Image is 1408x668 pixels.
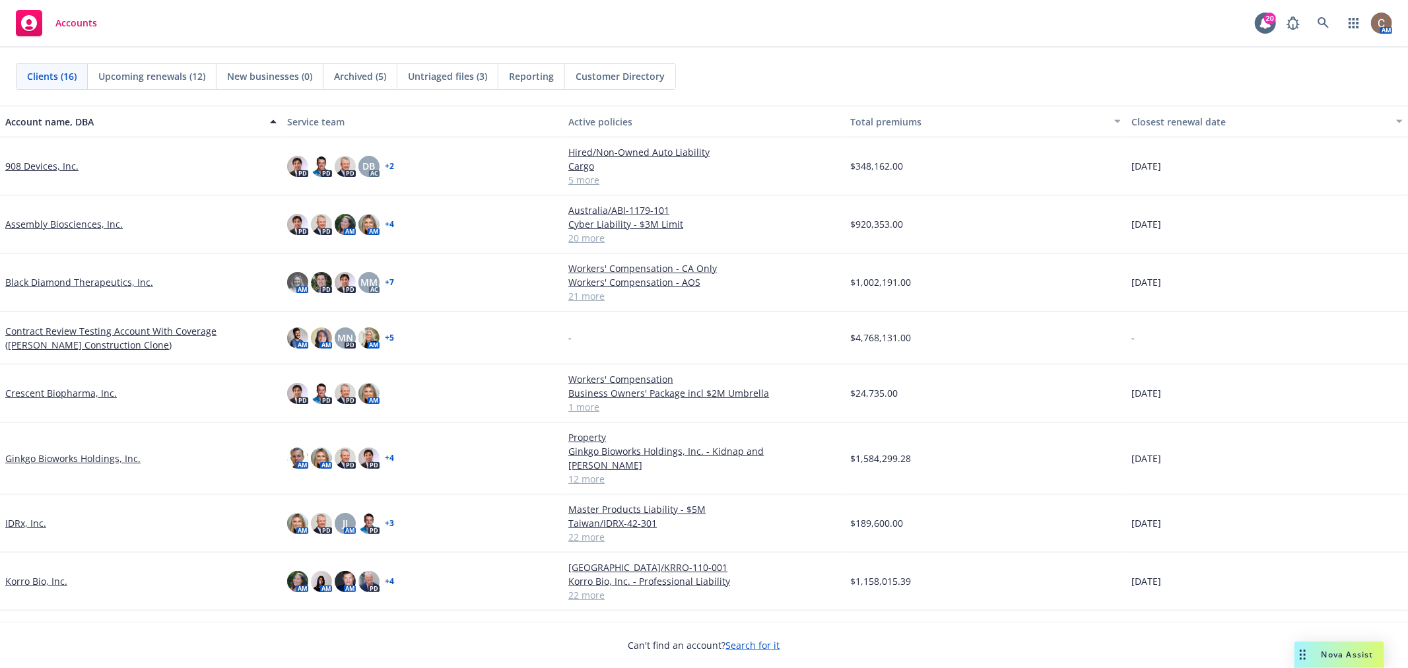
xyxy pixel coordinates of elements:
[568,159,840,173] a: Cargo
[287,327,308,349] img: photo
[1310,10,1337,36] a: Search
[1264,13,1276,24] div: 20
[568,574,840,588] a: Korro Bio, Inc. - Professional Liability
[850,386,898,400] span: $24,735.00
[568,173,840,187] a: 5 more
[5,275,153,289] a: Black Diamond Therapeutics, Inc.
[311,383,332,404] img: photo
[311,513,332,534] img: photo
[385,519,394,527] a: + 3
[287,513,308,534] img: photo
[1131,386,1161,400] span: [DATE]
[568,400,840,414] a: 1 more
[509,69,554,83] span: Reporting
[55,18,97,28] span: Accounts
[1131,574,1161,588] span: [DATE]
[1131,217,1161,231] span: [DATE]
[408,69,487,83] span: Untriaged files (3)
[1131,275,1161,289] span: [DATE]
[563,106,845,137] button: Active policies
[311,272,332,293] img: photo
[311,214,332,235] img: photo
[5,324,277,352] a: Contract Review Testing Account With Coverage ([PERSON_NAME] Construction Clone)
[385,279,394,286] a: + 7
[5,451,141,465] a: Ginkgo Bioworks Holdings, Inc.
[311,156,332,177] img: photo
[850,275,911,289] span: $1,002,191.00
[385,454,394,462] a: + 4
[1131,516,1161,530] span: [DATE]
[568,289,840,303] a: 21 more
[335,156,356,177] img: photo
[568,115,840,129] div: Active policies
[568,203,840,217] a: Australia/ABI-1179-101
[1131,331,1135,345] span: -
[385,162,394,170] a: + 2
[850,451,911,465] span: $1,584,299.28
[5,159,79,173] a: 908 Devices, Inc.
[358,513,380,534] img: photo
[5,217,123,231] a: Assembly Biosciences, Inc.
[385,578,394,585] a: + 4
[568,430,840,444] a: Property
[227,69,312,83] span: New businesses (0)
[568,618,840,632] a: Local Policy - [GEOGRAPHIC_DATA]
[335,448,356,469] img: photo
[1131,451,1161,465] span: [DATE]
[287,571,308,592] img: photo
[358,214,380,235] img: photo
[568,516,840,530] a: Taiwan/IDRX-42-301
[568,502,840,516] a: Master Products Liability - $5M
[726,639,780,651] a: Search for it
[287,272,308,293] img: photo
[576,69,665,83] span: Customer Directory
[11,5,102,42] a: Accounts
[850,331,911,345] span: $4,768,131.00
[568,588,840,602] a: 22 more
[5,115,262,129] div: Account name, DBA
[1280,10,1306,36] a: Report a Bug
[5,574,67,588] a: Korro Bio, Inc.
[358,383,380,404] img: photo
[287,383,308,404] img: photo
[98,69,205,83] span: Upcoming renewals (12)
[360,275,378,289] span: MM
[358,571,380,592] img: photo
[311,327,332,349] img: photo
[5,516,46,530] a: IDRx, Inc.
[1131,159,1161,173] span: [DATE]
[385,220,394,228] a: + 4
[27,69,77,83] span: Clients (16)
[5,386,117,400] a: Crescent Biopharma, Inc.
[568,530,840,544] a: 22 more
[343,516,348,530] span: JJ
[287,115,558,129] div: Service team
[337,331,353,345] span: MN
[568,472,840,486] a: 12 more
[334,69,386,83] span: Archived (5)
[335,272,356,293] img: photo
[1371,13,1392,34] img: photo
[850,574,911,588] span: $1,158,015.39
[385,334,394,342] a: + 5
[568,217,840,231] a: Cyber Liability - $3M Limit
[850,516,903,530] span: $189,600.00
[287,214,308,235] img: photo
[358,448,380,469] img: photo
[358,327,380,349] img: photo
[568,444,840,472] a: Ginkgo Bioworks Holdings, Inc. - Kidnap and [PERSON_NAME]
[1131,115,1388,129] div: Closest renewal date
[850,115,1107,129] div: Total premiums
[311,448,332,469] img: photo
[1294,642,1384,668] button: Nova Assist
[1294,642,1311,668] div: Drag to move
[287,156,308,177] img: photo
[568,261,840,275] a: Workers' Compensation - CA Only
[1126,106,1408,137] button: Closest renewal date
[568,331,572,345] span: -
[568,145,840,159] a: Hired/Non-Owned Auto Liability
